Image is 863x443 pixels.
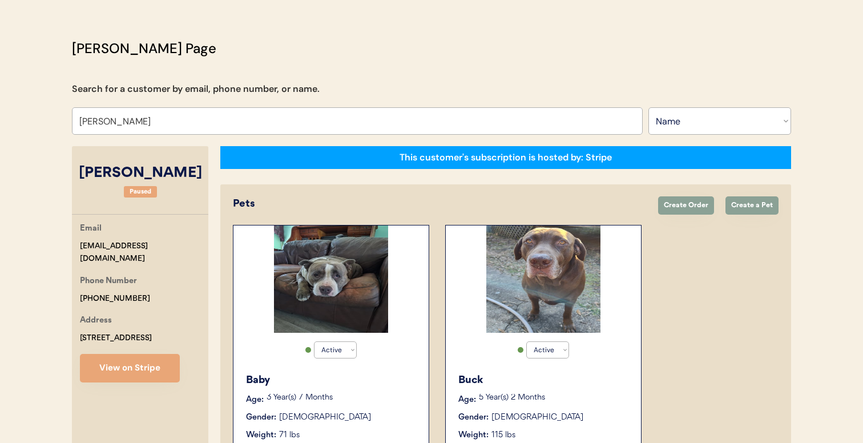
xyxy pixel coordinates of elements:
div: [STREET_ADDRESS] [80,332,152,345]
button: Create Order [658,196,714,215]
div: Pets [233,196,647,212]
div: Phone Number [80,275,137,289]
div: Gender: [458,412,489,424]
div: Age: [458,394,476,406]
div: Age: [246,394,264,406]
div: [DEMOGRAPHIC_DATA] [279,412,371,424]
div: 115 lbs [491,429,515,441]
div: This customer's subscription is hosted by: Stripe [400,151,612,164]
div: [PERSON_NAME] Page [72,38,216,59]
p: 5 Year(s) 2 Months [479,394,630,402]
button: View on Stripe [80,354,180,382]
img: 1000000593.jpg [486,225,600,333]
div: Weight: [458,429,489,441]
div: Search for a customer by email, phone number, or name. [72,82,320,96]
div: 71 lbs [279,429,300,441]
div: [PERSON_NAME] [72,163,208,184]
div: [PHONE_NUMBER] [80,292,150,305]
div: Buck [458,373,630,388]
div: [DEMOGRAPHIC_DATA] [491,412,583,424]
div: Baby [246,373,417,388]
button: Create a Pet [725,196,779,215]
div: Address [80,314,112,328]
div: Email [80,222,102,236]
div: Gender: [246,412,276,424]
input: Search by name [72,107,643,135]
div: Weight: [246,429,276,441]
div: [EMAIL_ADDRESS][DOMAIN_NAME] [80,240,208,266]
p: 3 Year(s) 7 Months [267,394,417,402]
img: inbound2825942236614920775.jpg [274,225,388,333]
